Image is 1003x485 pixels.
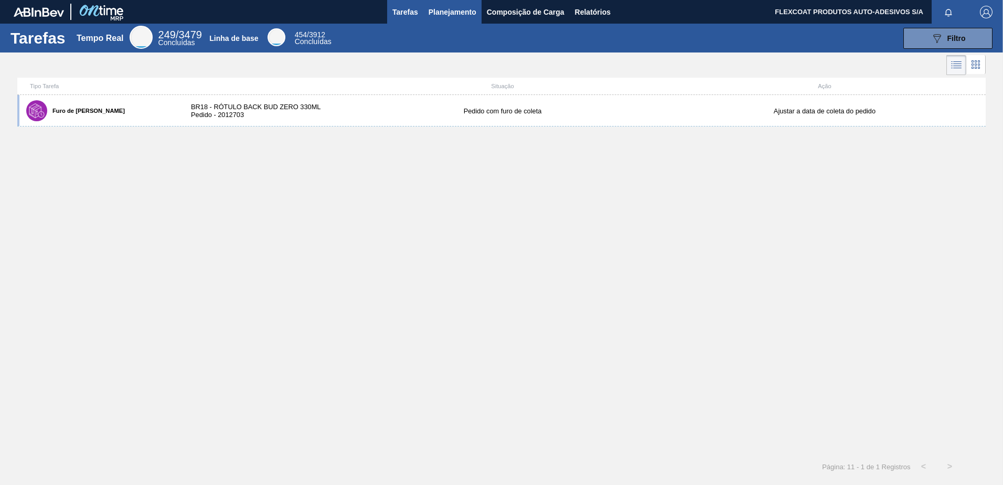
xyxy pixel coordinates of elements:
[295,30,307,39] span: 454
[342,83,664,89] div: Situação
[10,32,66,44] h1: Tarefas
[158,29,202,40] span: /
[980,6,993,18] img: Logout
[822,463,851,471] span: Página: 1
[966,55,986,75] div: Visão em Cards
[158,30,202,46] div: Real Time
[295,37,332,46] span: Concluídas
[309,30,325,39] font: 3912
[180,103,342,119] div: BR18 - RÓTULO BACK BUD ZERO 330ML Pedido - 2012703
[158,29,176,40] span: 249
[932,5,965,19] button: Notificações
[130,26,153,49] div: Real Time
[947,34,966,43] span: Filtro
[575,6,611,18] span: Relatórios
[664,107,986,115] div: Ajustar a data de coleta do pedido
[937,454,963,480] button: >
[47,108,125,114] label: Furo de [PERSON_NAME]
[178,29,202,40] font: 3479
[19,83,180,89] div: Tipo Tarefa
[342,107,664,115] div: Pedido com furo de coleta
[209,34,258,43] div: Linha de base
[392,6,418,18] span: Tarefas
[903,28,993,49] button: Filtro
[295,31,332,45] div: Base Line
[158,38,195,47] span: Concluídas
[664,83,986,89] div: Ação
[946,55,966,75] div: Visão em Lista
[295,30,325,39] span: /
[429,6,476,18] span: Planejamento
[14,7,64,17] img: TNhmsLtSVTkK8tSr43FrP2fwEKptu5GPRR3wAAAABJRU5ErkJggg==
[77,34,124,43] div: Tempo Real
[268,28,285,46] div: Base Line
[911,454,937,480] button: <
[851,463,910,471] span: 1 - 1 de 1 Registros
[487,6,564,18] span: Composição de Carga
